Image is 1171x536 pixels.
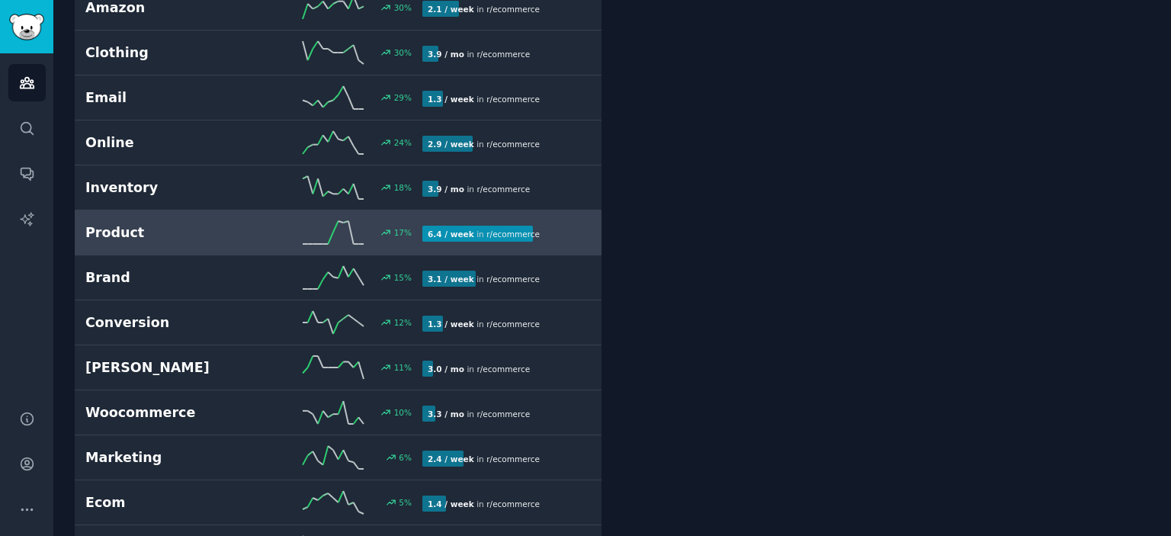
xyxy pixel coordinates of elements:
[422,361,535,377] div: in
[486,454,540,464] span: r/ ecommerce
[85,133,254,152] h2: Online
[422,496,545,512] div: in
[428,140,474,149] b: 2.9 / week
[422,136,545,152] div: in
[85,493,254,512] h2: Ecom
[394,182,412,193] div: 18 %
[85,403,254,422] h2: Woocommerce
[85,178,254,197] h2: Inventory
[85,88,254,108] h2: Email
[75,165,602,210] a: Inventory18%3.9 / moin r/ecommerce
[394,227,412,238] div: 17 %
[394,92,412,103] div: 29 %
[422,91,545,107] div: in
[486,229,540,239] span: r/ ecommerce
[85,268,254,287] h2: Brand
[486,319,540,329] span: r/ ecommerce
[422,316,545,332] div: in
[399,452,412,463] div: 6 %
[476,185,530,194] span: r/ ecommerce
[486,140,540,149] span: r/ ecommerce
[75,255,602,300] a: Brand15%3.1 / weekin r/ecommerce
[422,181,535,197] div: in
[394,317,412,328] div: 12 %
[394,47,412,58] div: 30 %
[75,210,602,255] a: Product17%6.4 / weekin r/ecommerce
[75,390,602,435] a: Woocommerce10%3.3 / moin r/ecommerce
[428,409,464,419] b: 3.3 / mo
[399,497,412,508] div: 5 %
[428,274,474,284] b: 3.1 / week
[486,5,540,14] span: r/ ecommerce
[394,2,412,13] div: 30 %
[394,272,412,283] div: 15 %
[476,50,530,59] span: r/ ecommerce
[75,120,602,165] a: Online24%2.9 / weekin r/ecommerce
[75,300,602,345] a: Conversion12%1.3 / weekin r/ecommerce
[428,499,474,509] b: 1.4 / week
[486,499,540,509] span: r/ ecommerce
[85,313,254,332] h2: Conversion
[428,50,464,59] b: 3.9 / mo
[75,30,602,75] a: Clothing30%3.9 / moin r/ecommerce
[428,185,464,194] b: 3.9 / mo
[422,451,545,467] div: in
[85,358,254,377] h2: [PERSON_NAME]
[422,406,535,422] div: in
[394,407,412,418] div: 10 %
[428,5,474,14] b: 2.1 / week
[75,435,602,480] a: Marketing6%2.4 / weekin r/ecommerce
[75,345,602,390] a: [PERSON_NAME]11%3.0 / moin r/ecommerce
[422,1,545,17] div: in
[75,75,602,120] a: Email29%1.3 / weekin r/ecommerce
[422,46,535,62] div: in
[476,364,530,374] span: r/ ecommerce
[85,223,254,242] h2: Product
[486,95,540,104] span: r/ ecommerce
[476,409,530,419] span: r/ ecommerce
[486,274,540,284] span: r/ ecommerce
[428,229,474,239] b: 6.4 / week
[422,271,545,287] div: in
[428,364,464,374] b: 3.0 / mo
[428,319,474,329] b: 1.3 / week
[428,95,474,104] b: 1.3 / week
[394,137,412,148] div: 24 %
[85,448,254,467] h2: Marketing
[428,454,474,464] b: 2.4 / week
[85,43,254,63] h2: Clothing
[9,14,44,40] img: GummySearch logo
[75,480,602,525] a: Ecom5%1.4 / weekin r/ecommerce
[394,362,412,373] div: 11 %
[422,226,545,242] div: in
